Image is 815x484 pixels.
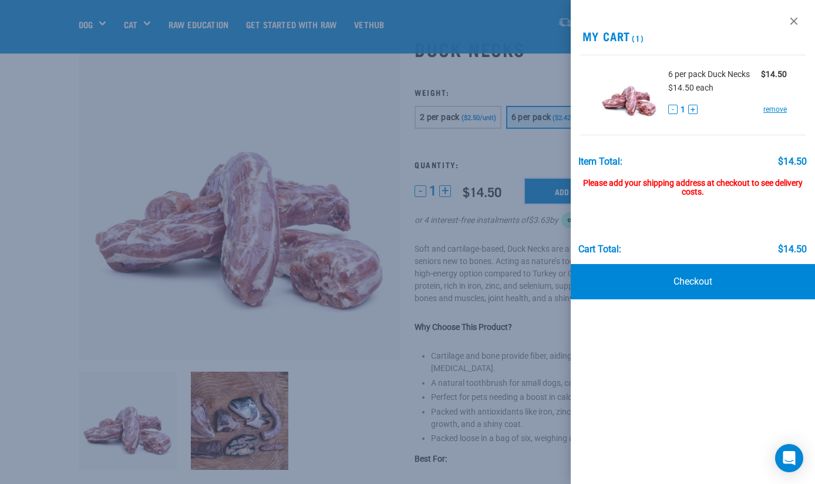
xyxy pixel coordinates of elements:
[761,69,787,79] strong: $14.50
[578,244,621,255] div: Cart total:
[668,105,678,114] button: -
[571,29,815,43] h2: My Cart
[578,167,807,198] div: Please add your shipping address at checkout to see delivery costs.
[668,83,713,92] span: $14.50 each
[599,65,659,125] img: Duck Necks
[571,264,815,299] a: Checkout
[778,244,807,255] div: $14.50
[630,36,644,40] span: (1)
[763,104,787,115] a: remove
[578,156,622,167] div: Item Total:
[688,105,698,114] button: +
[778,156,807,167] div: $14.50
[775,444,803,472] div: Open Intercom Messenger
[668,68,750,81] span: 6 per pack Duck Necks
[681,104,685,116] span: 1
